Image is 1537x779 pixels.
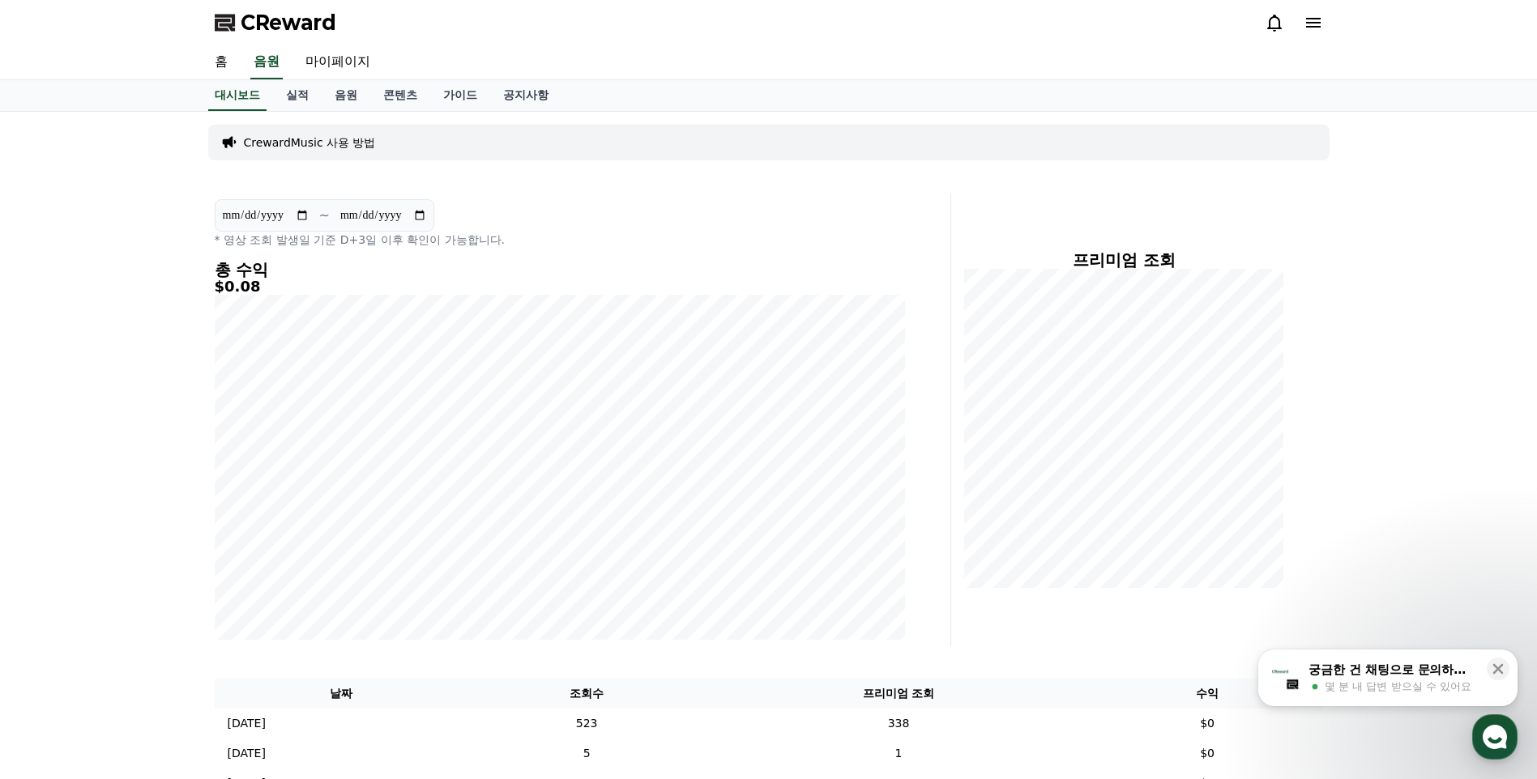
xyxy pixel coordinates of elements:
[370,80,430,111] a: 콘텐츠
[1092,679,1323,709] th: 수익
[215,679,468,709] th: 날짜
[228,715,266,732] p: [DATE]
[250,45,283,79] a: 음원
[468,709,705,739] td: 523
[215,279,905,295] h5: $0.08
[273,80,322,111] a: 실적
[468,739,705,768] td: 5
[228,745,266,762] p: [DATE]
[292,45,383,79] a: 마이페이지
[215,10,336,36] a: CReward
[215,232,905,248] p: * 영상 조회 발생일 기준 D+3일 이후 확인이 가능합니다.
[244,134,376,151] a: CrewardMusic 사용 방법
[964,251,1284,269] h4: 프리미엄 조회
[430,80,490,111] a: 가이드
[705,679,1091,709] th: 프리미엄 조회
[208,80,267,111] a: 대시보드
[215,261,905,279] h4: 총 수익
[241,10,336,36] span: CReward
[1092,739,1323,768] td: $0
[705,739,1091,768] td: 1
[705,709,1091,739] td: 338
[490,80,561,111] a: 공지사항
[1092,709,1323,739] td: $0
[319,206,330,225] p: ~
[202,45,241,79] a: 홈
[322,80,370,111] a: 음원
[468,679,705,709] th: 조회수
